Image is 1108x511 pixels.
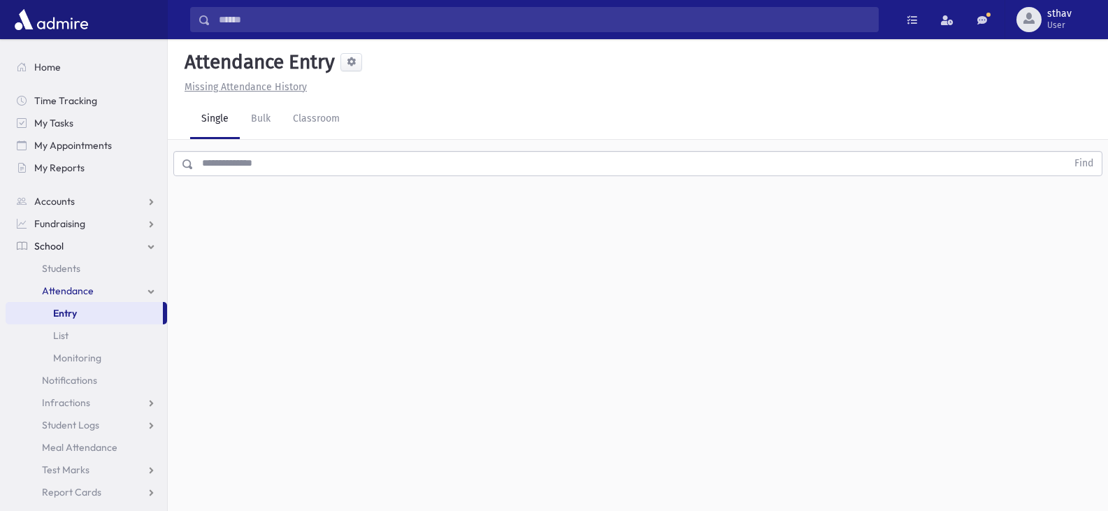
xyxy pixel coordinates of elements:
[179,81,307,93] a: Missing Attendance History
[34,217,85,230] span: Fundraising
[282,100,351,139] a: Classroom
[6,89,167,112] a: Time Tracking
[185,81,307,93] u: Missing Attendance History
[179,50,335,74] h5: Attendance Entry
[210,7,878,32] input: Search
[6,302,163,324] a: Entry
[6,391,167,414] a: Infractions
[6,436,167,459] a: Meal Attendance
[34,195,75,208] span: Accounts
[6,257,167,280] a: Students
[6,414,167,436] a: Student Logs
[6,347,167,369] a: Monitoring
[34,240,64,252] span: School
[6,235,167,257] a: School
[6,369,167,391] a: Notifications
[1047,8,1072,20] span: sthav
[34,61,61,73] span: Home
[53,352,101,364] span: Monitoring
[34,161,85,174] span: My Reports
[1066,152,1102,175] button: Find
[34,139,112,152] span: My Appointments
[42,441,117,454] span: Meal Attendance
[240,100,282,139] a: Bulk
[6,190,167,213] a: Accounts
[42,486,101,498] span: Report Cards
[42,419,99,431] span: Student Logs
[42,396,90,409] span: Infractions
[6,56,167,78] a: Home
[6,213,167,235] a: Fundraising
[11,6,92,34] img: AdmirePro
[53,307,77,319] span: Entry
[1047,20,1072,31] span: User
[42,463,89,476] span: Test Marks
[6,280,167,302] a: Attendance
[190,100,240,139] a: Single
[42,285,94,297] span: Attendance
[53,329,69,342] span: List
[6,157,167,179] a: My Reports
[42,374,97,387] span: Notifications
[6,481,167,503] a: Report Cards
[34,94,97,107] span: Time Tracking
[42,262,80,275] span: Students
[6,459,167,481] a: Test Marks
[6,112,167,134] a: My Tasks
[34,117,73,129] span: My Tasks
[6,324,167,347] a: List
[6,134,167,157] a: My Appointments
